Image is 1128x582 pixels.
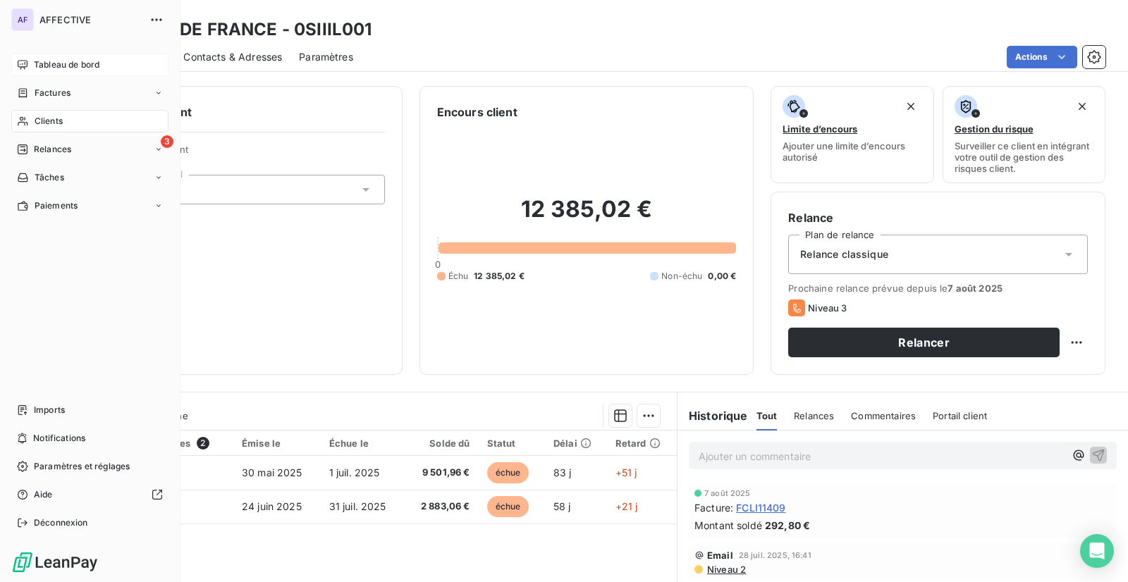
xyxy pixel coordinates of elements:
span: Limite d’encours [783,123,857,135]
a: Tâches [11,166,168,189]
span: 12 385,02 € [474,270,525,283]
div: Échue le [329,438,396,449]
a: Paramètres et réglages [11,455,168,478]
span: Imports [34,404,65,416]
button: Limite d’encoursAjouter une limite d’encours autorisé [771,86,933,183]
span: Relances [34,143,71,156]
span: 0,00 € [708,270,736,283]
span: 1 juil. 2025 [329,466,380,478]
span: Gestion du risque [955,123,1034,135]
span: Montant soldé [694,518,762,533]
div: Statut [487,438,537,449]
span: Surveiller ce client en intégrant votre outil de gestion des risques client. [955,140,1093,174]
span: 7 août 2025 [704,489,751,497]
span: +51 j [615,466,637,478]
div: Retard [615,438,668,449]
button: Actions [1007,46,1077,68]
button: Relancer [788,328,1060,357]
span: Portail client [933,410,987,421]
span: Échu [448,270,469,283]
span: 30 mai 2025 [242,466,302,478]
span: Notifications [33,432,85,445]
a: Aide [11,483,168,506]
span: 2 [197,437,209,450]
span: 83 j [553,466,572,478]
h6: Relance [788,209,1088,226]
span: Tableau de bord [34,58,99,71]
a: Clients [11,110,168,132]
span: 58 j [553,500,571,512]
a: Factures [11,82,168,104]
span: Propriétés Client [114,144,385,163]
span: Relances [794,410,834,421]
div: Délai [553,438,599,449]
span: 7 août 2025 [948,283,1003,294]
div: Solde dû [412,438,470,449]
span: Ajouter une limite d’encours autorisé [783,140,921,163]
span: Tout [756,410,778,421]
span: Niveau 3 [808,302,847,314]
h2: 12 385,02 € [437,195,737,237]
h6: Historique [678,407,748,424]
span: FCLI11409 [736,500,785,515]
span: Non-échu [661,270,702,283]
span: Tâches [35,171,64,184]
span: +21 j [615,500,638,512]
div: Open Intercom Messenger [1080,534,1114,568]
button: Gestion du risqueSurveiller ce client en intégrant votre outil de gestion des risques client. [943,86,1105,183]
span: Prochaine relance prévue depuis le [788,283,1088,294]
span: Clients [35,115,63,128]
span: AFFECTIVE [39,14,141,25]
span: 28 juil. 2025, 16:41 [739,551,811,559]
h6: Encours client [437,104,517,120]
span: Contacts & Adresses [183,50,282,64]
a: Tableau de bord [11,54,168,76]
span: Factures [35,87,70,99]
span: 0 [435,259,441,270]
span: 292,80 € [765,518,810,533]
span: Niveau 2 [706,564,746,575]
span: 31 juil. 2025 [329,500,386,512]
span: Paiements [35,199,78,212]
span: 9 501,96 € [412,466,470,480]
img: Logo LeanPay [11,551,99,574]
h6: Informations client [85,104,385,120]
span: échue [487,462,529,483]
span: Commentaires [851,410,916,421]
span: 2 883,06 € [412,500,470,514]
a: Imports [11,399,168,421]
span: 3 [161,135,173,148]
a: 3Relances [11,138,168,161]
span: Relance classique [800,247,888,261]
div: Émise le [242,438,312,449]
div: AF [11,8,34,31]
span: Paramètres et réglages [34,460,130,473]
span: Déconnexion [34,516,88,529]
span: Facture : [694,500,733,515]
span: Aide [34,488,53,501]
a: Paiements [11,194,168,217]
span: Paramètres [299,50,353,64]
span: 24 juin 2025 [242,500,302,512]
span: échue [487,496,529,517]
h3: SII ILE DE FRANCE - 0SIIIL001 [124,17,372,42]
span: Email [707,550,733,561]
